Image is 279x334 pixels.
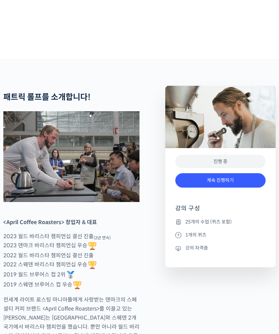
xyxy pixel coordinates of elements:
[61,223,69,228] span: 대화
[3,92,139,102] h2: 패트릭 롤프를 소개합니다!
[175,218,266,226] li: 25개의 수업 (퀴즈 포함)
[88,261,96,269] img: 🏆
[86,212,128,229] a: 설정
[73,281,81,289] img: 🏆
[94,235,111,240] sub: (2년 연속)
[103,222,111,228] span: 설정
[175,231,266,239] li: 1개의 퀴즈
[175,173,266,188] a: 계속 진행하기
[175,155,266,169] div: 진행 중
[175,204,266,218] h4: 강의 구성
[67,271,75,279] img: 🥈
[21,222,25,228] span: 홈
[44,212,86,229] a: 대화
[3,232,139,290] p: 2023 월드 바리스타 챔피언십 결선 진출 2023 덴마크 바리스타 챔피언십 우승 2022 월드 바리스타 챔피언십 결선 진출 2022 스웨덴 바리스타 챔피언십 우승 2019 ...
[3,219,97,226] strong: <April Coffee Roasters> 창업자 & 대표
[2,212,44,229] a: 홈
[175,244,266,252] li: 강의 자격증
[88,242,96,250] img: 🏆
